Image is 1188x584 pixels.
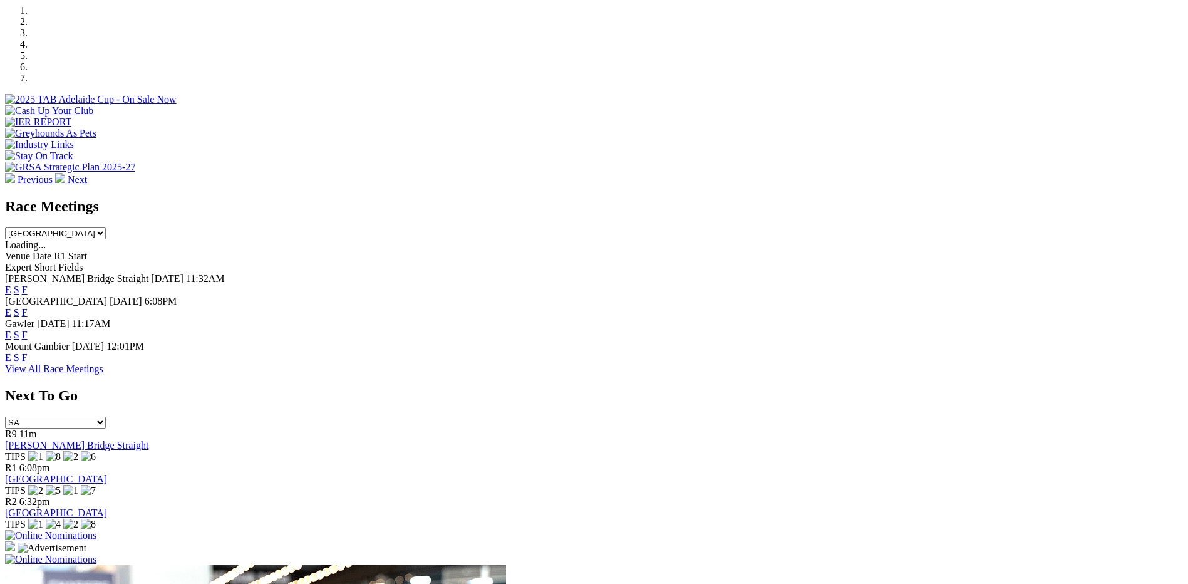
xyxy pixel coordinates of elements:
a: S [14,352,19,363]
a: F [22,307,28,318]
span: 11:17AM [72,318,111,329]
a: E [5,307,11,318]
span: 6:08PM [145,296,177,306]
a: F [22,284,28,295]
a: E [5,284,11,295]
span: [DATE] [110,296,142,306]
h2: Next To Go [5,387,1183,404]
img: 8 [81,519,96,530]
a: S [14,284,19,295]
span: Loading... [5,239,46,250]
img: chevron-right-pager-white.svg [55,173,65,183]
a: [GEOGRAPHIC_DATA] [5,508,107,518]
img: Online Nominations [5,530,96,541]
img: Industry Links [5,139,74,150]
img: 15187_Greyhounds_GreysPlayCentral_Resize_SA_WebsiteBanner_300x115_2025.jpg [5,541,15,551]
img: 5 [46,485,61,496]
a: F [22,352,28,363]
img: 8 [46,451,61,462]
span: TIPS [5,451,26,462]
span: [PERSON_NAME] Bridge Straight [5,273,148,284]
img: chevron-left-pager-white.svg [5,173,15,183]
img: 1 [63,485,78,496]
span: 11m [19,429,37,439]
a: S [14,330,19,340]
span: R9 [5,429,17,439]
span: R1 [5,462,17,473]
span: [DATE] [37,318,70,329]
img: 7 [81,485,96,496]
span: 6:08pm [19,462,50,473]
span: Fields [58,262,83,273]
span: Short [34,262,56,273]
span: 11:32AM [186,273,225,284]
img: 1 [28,519,43,530]
span: 6:32pm [19,496,50,507]
img: Online Nominations [5,554,96,565]
span: [DATE] [72,341,105,352]
img: 4 [46,519,61,530]
img: IER REPORT [5,117,71,128]
img: 2 [63,519,78,530]
span: Expert [5,262,32,273]
span: [GEOGRAPHIC_DATA] [5,296,107,306]
span: Venue [5,251,30,261]
a: Next [55,174,87,185]
span: R2 [5,496,17,507]
span: Mount Gambier [5,341,70,352]
img: Advertisement [18,543,86,554]
span: Gawler [5,318,34,329]
span: TIPS [5,485,26,496]
a: [GEOGRAPHIC_DATA] [5,474,107,484]
span: Next [68,174,87,185]
img: Cash Up Your Club [5,105,93,117]
img: 6 [81,451,96,462]
img: 2 [63,451,78,462]
span: [DATE] [151,273,183,284]
a: F [22,330,28,340]
a: E [5,330,11,340]
a: S [14,307,19,318]
img: Greyhounds As Pets [5,128,96,139]
a: View All Race Meetings [5,363,103,374]
span: Date [33,251,51,261]
img: 1 [28,451,43,462]
a: E [5,352,11,363]
img: 2 [28,485,43,496]
a: Previous [5,174,55,185]
span: 12:01PM [106,341,144,352]
span: R1 Start [54,251,87,261]
span: TIPS [5,519,26,529]
img: 2025 TAB Adelaide Cup - On Sale Now [5,94,177,105]
a: [PERSON_NAME] Bridge Straight [5,440,148,451]
img: GRSA Strategic Plan 2025-27 [5,162,135,173]
img: Stay On Track [5,150,73,162]
span: Previous [18,174,53,185]
h2: Race Meetings [5,198,1183,215]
